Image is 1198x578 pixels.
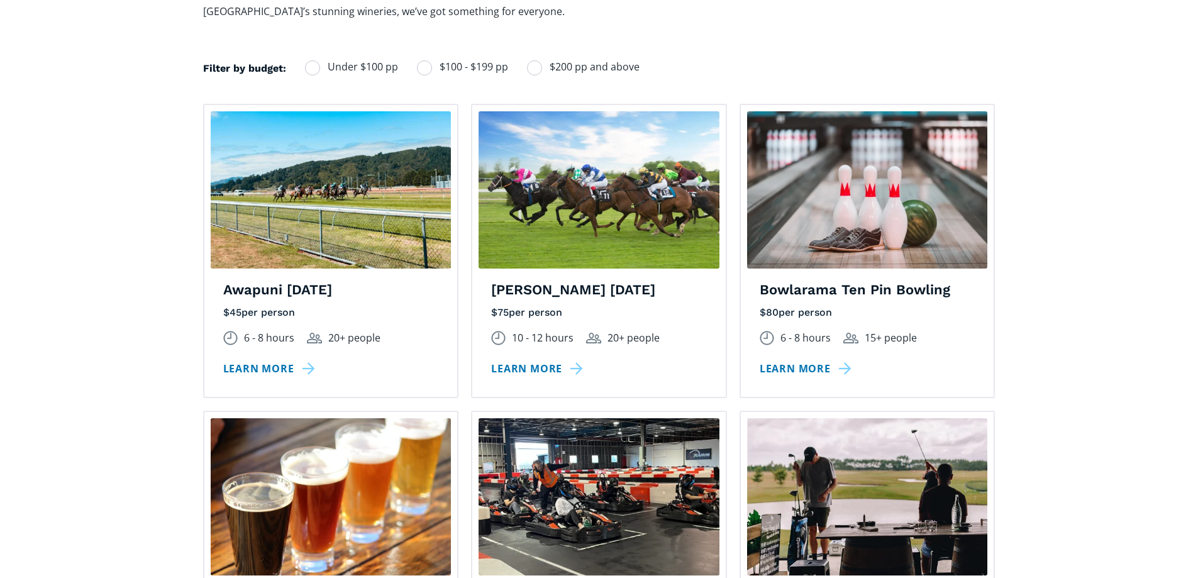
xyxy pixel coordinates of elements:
a: Learn more [491,360,587,378]
img: The bowling alley at Bowlarama Ten Pin Bowling [747,111,988,269]
div: $ [491,306,497,320]
span: Under $100 pp [328,58,398,75]
img: Duration [223,331,238,345]
img: Two customers sitting in front of a driving range in an outdoor bar. [747,418,988,575]
img: A group of horseracers [479,111,719,269]
form: Filters [203,58,640,91]
img: A group of horseracers at Awapuni races [211,111,452,269]
a: Learn more [223,360,319,378]
span: $200 pp and above [550,58,640,75]
a: Learn more [760,360,856,378]
div: per person [509,306,562,320]
div: 20+ people [607,329,660,347]
div: 10 - 12 hours [512,329,574,347]
span: $100 - $199 pp [440,58,508,75]
div: 6 - 8 hours [244,329,294,347]
div: 80 [766,306,779,320]
img: Duration [760,331,774,345]
img: A group of customers are sitting in go karts, preparing for the race to start [479,418,719,575]
h4: Awapuni [DATE] [223,281,439,299]
div: 6 - 8 hours [780,329,831,347]
img: A row of craft beers in small glasses lined up on a wooden table [211,418,452,575]
div: 45 [230,306,241,320]
h4: [PERSON_NAME] [DATE] [491,281,707,299]
h4: Bowlarama Ten Pin Bowling [760,281,975,299]
img: Duration [491,331,506,345]
img: Group size [307,333,322,343]
div: $ [223,306,230,320]
div: 75 [497,306,509,320]
div: per person [779,306,832,320]
h4: Filter by budget: [203,62,286,75]
img: Group size [586,333,601,343]
div: 15+ people [865,329,917,347]
div: $ [760,306,766,320]
img: Group size [843,333,858,343]
div: per person [241,306,295,320]
div: 20+ people [328,329,380,347]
